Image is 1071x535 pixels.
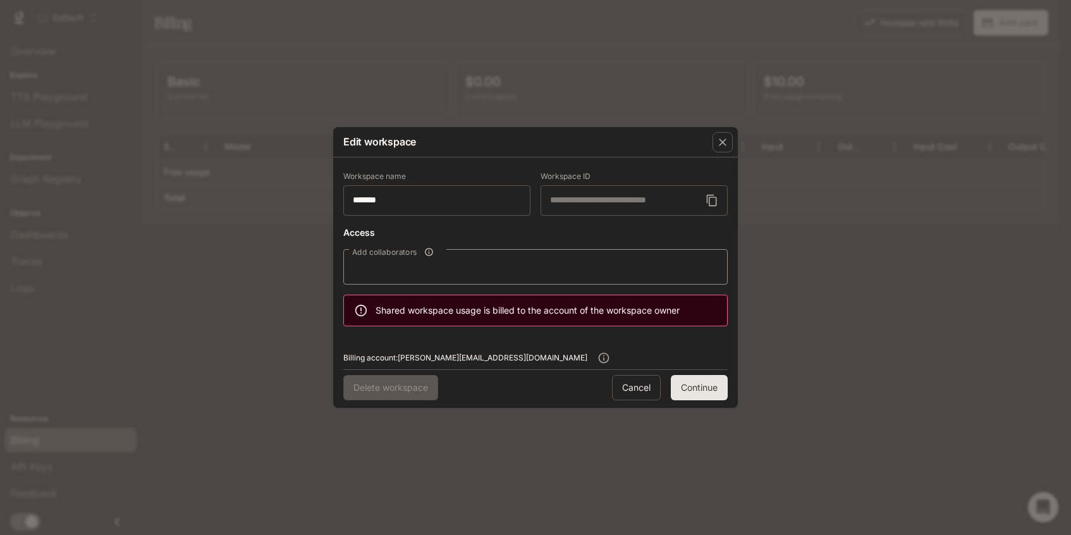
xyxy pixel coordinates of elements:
[420,243,438,261] button: Add collaborators
[671,375,728,400] button: Continue
[343,134,416,149] p: Edit workspace
[541,173,728,216] div: Workspace ID cannot be changed
[343,352,587,364] span: Billing account: [PERSON_NAME][EMAIL_ADDRESS][DOMAIN_NAME]
[343,375,438,400] span: You cannot delete your only workspace. Please create another workspace before deleting this works...
[343,226,375,239] p: Access
[612,375,661,400] button: Cancel
[352,247,417,257] span: Add collaborators
[541,173,591,180] p: Workspace ID
[376,299,680,322] div: Shared workspace usage is billed to the account of the workspace owner
[343,173,406,180] p: Workspace name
